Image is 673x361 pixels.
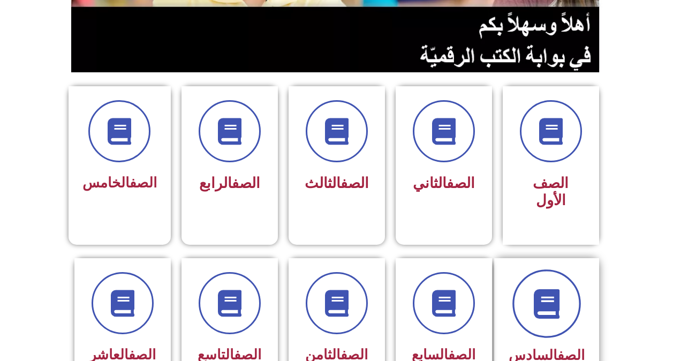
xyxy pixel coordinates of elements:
[341,175,369,192] a: الصف
[82,175,157,191] span: الخامس
[305,175,369,192] span: الثالث
[413,175,475,192] span: الثاني
[533,175,569,209] span: الصف الأول
[232,175,260,192] a: الصف
[199,175,260,192] span: الرابع
[447,175,475,192] a: الصف
[130,175,157,191] a: الصف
